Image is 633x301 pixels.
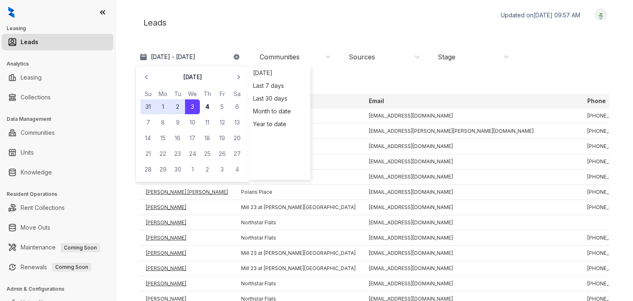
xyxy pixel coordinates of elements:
[21,144,34,161] a: Units
[215,162,230,177] button: 3
[170,131,185,146] button: 16
[362,154,581,169] td: [EMAIL_ADDRESS][DOMAIN_NAME]
[2,144,113,161] li: Units
[155,146,170,161] button: 22
[234,215,362,230] td: Northstar Flats
[185,131,200,146] button: 17
[587,97,606,105] p: Phone
[155,131,170,146] button: 15
[61,243,100,252] span: Coming Soon
[230,131,244,146] button: 20
[21,219,50,236] a: Move Outs
[139,185,234,200] td: [PERSON_NAME] [PERSON_NAME]
[141,99,155,114] button: 31
[170,115,185,130] button: 9
[251,105,308,118] div: Month to date
[200,162,215,177] button: 2
[21,164,52,181] a: Knowledge
[362,139,581,154] td: [EMAIL_ADDRESS][DOMAIN_NAME]
[234,230,362,246] td: Northstar Flats
[2,219,113,236] li: Move Outs
[251,66,308,79] div: [DATE]
[2,34,113,50] li: Leads
[234,185,362,200] td: Polaris Place
[139,246,234,261] td: [PERSON_NAME]
[200,99,215,114] button: 4
[151,53,195,61] p: [DATE] - [DATE]
[215,99,230,114] button: 5
[7,60,115,68] h3: Analytics
[185,162,200,177] button: 1
[141,115,155,130] button: 7
[139,276,234,292] td: [PERSON_NAME]
[183,73,202,81] p: [DATE]
[349,52,375,61] div: Sources
[362,108,581,124] td: [EMAIL_ADDRESS][DOMAIN_NAME]
[362,276,581,292] td: [EMAIL_ADDRESS][DOMAIN_NAME]
[251,79,308,92] div: Last 7 days
[215,89,230,99] th: Friday
[135,49,246,64] button: [DATE] - [DATE]
[21,200,65,216] a: Rent Collections
[8,7,14,18] img: logo
[200,146,215,161] button: 25
[170,162,185,177] button: 30
[155,162,170,177] button: 29
[362,215,581,230] td: [EMAIL_ADDRESS][DOMAIN_NAME]
[135,8,613,37] div: Leads
[7,115,115,123] h3: Data Management
[2,125,113,141] li: Communities
[7,190,115,198] h3: Resident Operations
[139,215,234,230] td: [PERSON_NAME]
[230,146,244,161] button: 27
[141,146,155,161] button: 21
[369,97,384,105] p: Email
[362,200,581,215] td: [EMAIL_ADDRESS][DOMAIN_NAME]
[7,25,115,32] h3: Leasing
[155,99,170,114] button: 1
[230,89,244,99] th: Saturday
[215,115,230,130] button: 12
[362,169,581,185] td: [EMAIL_ADDRESS][DOMAIN_NAME]
[501,11,580,19] p: Updated on [DATE] 09:57 AM
[185,115,200,130] button: 10
[251,92,308,105] div: Last 30 days
[185,99,200,114] button: 3
[362,246,581,261] td: [EMAIL_ADDRESS][DOMAIN_NAME]
[234,261,362,276] td: Mill 23 at [PERSON_NAME][GEOGRAPHIC_DATA]
[230,115,244,130] button: 13
[2,259,113,275] li: Renewals
[362,230,581,246] td: [EMAIL_ADDRESS][DOMAIN_NAME]
[200,89,215,99] th: Thursday
[21,89,51,106] a: Collections
[21,69,42,86] a: Leasing
[230,99,244,114] button: 6
[21,34,38,50] a: Leads
[230,162,244,177] button: 4
[2,200,113,216] li: Rent Collections
[141,162,155,177] button: 28
[438,52,455,61] div: Stage
[170,146,185,161] button: 23
[200,131,215,146] button: 18
[260,52,300,61] div: Communities
[155,115,170,130] button: 8
[139,200,234,215] td: [PERSON_NAME]
[362,261,581,276] td: [EMAIL_ADDRESS][DOMAIN_NAME]
[170,99,185,114] button: 2
[155,89,170,99] th: Monday
[185,146,200,161] button: 24
[21,125,55,141] a: Communities
[141,89,155,99] th: Sunday
[139,261,234,276] td: [PERSON_NAME]
[362,185,581,200] td: [EMAIL_ADDRESS][DOMAIN_NAME]
[595,10,607,19] img: UserAvatar
[141,131,155,146] button: 14
[21,259,91,275] a: RenewalsComing Soon
[251,118,308,130] div: Year to date
[200,115,215,130] button: 11
[234,276,362,292] td: Northstar Flats
[7,285,115,293] h3: Admin & Configurations
[2,164,113,181] li: Knowledge
[2,239,113,256] li: Maintenance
